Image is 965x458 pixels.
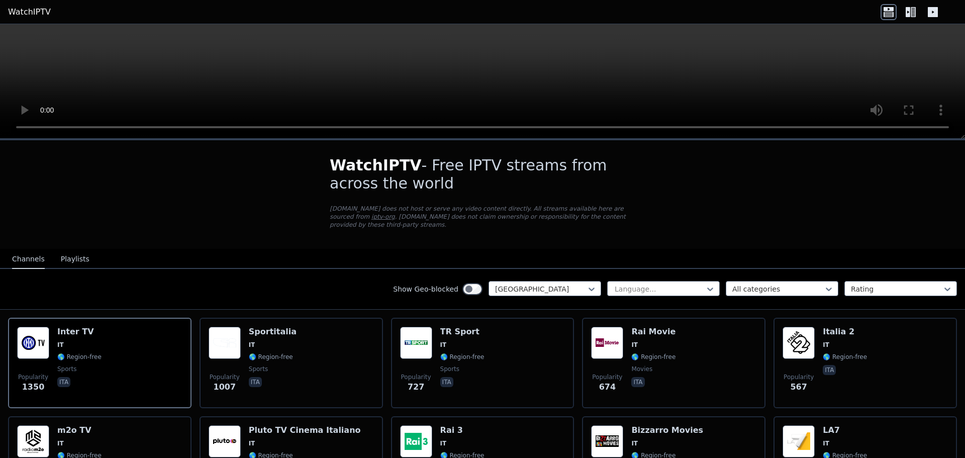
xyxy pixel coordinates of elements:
[57,353,102,361] span: 🌎 Region-free
[408,381,424,393] span: 727
[631,425,703,435] h6: Bizzarro Movies
[823,353,867,361] span: 🌎 Region-free
[400,425,432,457] img: Rai 3
[57,439,64,447] span: IT
[371,213,395,220] a: iptv-org
[330,205,635,229] p: [DOMAIN_NAME] does not host or serve any video content directly. All streams available here are s...
[401,373,431,381] span: Popularity
[631,353,675,361] span: 🌎 Region-free
[249,341,255,349] span: IT
[330,156,635,193] h1: - Free IPTV streams from across the world
[61,250,89,269] button: Playlists
[823,439,829,447] span: IT
[57,341,64,349] span: IT
[823,341,829,349] span: IT
[209,327,241,359] img: Sportitalia
[249,327,297,337] h6: Sportitalia
[330,156,422,174] span: WatchIPTV
[249,377,262,387] p: ita
[393,284,458,294] label: Show Geo-blocked
[592,373,622,381] span: Popularity
[17,327,49,359] img: Inter TV
[440,353,485,361] span: 🌎 Region-free
[823,365,836,375] p: ita
[57,377,70,387] p: ita
[57,327,102,337] h6: Inter TV
[214,381,236,393] span: 1007
[17,425,49,457] img: m2o TV
[400,327,432,359] img: TR Sport
[591,327,623,359] img: Rai Movie
[440,365,459,373] span: sports
[249,439,255,447] span: IT
[599,381,616,393] span: 674
[440,425,485,435] h6: Rai 3
[631,377,644,387] p: ita
[823,327,867,337] h6: Italia 2
[631,365,652,373] span: movies
[784,373,814,381] span: Popularity
[22,381,45,393] span: 1350
[210,373,240,381] span: Popularity
[12,250,45,269] button: Channels
[57,365,76,373] span: sports
[783,327,815,359] img: Italia 2
[209,425,241,457] img: Pluto TV Cinema Italiano
[57,425,102,435] h6: m2o TV
[790,381,807,393] span: 567
[631,439,638,447] span: IT
[440,439,447,447] span: IT
[249,365,268,373] span: sports
[440,377,453,387] p: ita
[631,341,638,349] span: IT
[591,425,623,457] img: Bizzarro Movies
[18,373,48,381] span: Popularity
[631,327,675,337] h6: Rai Movie
[440,327,485,337] h6: TR Sport
[8,6,51,18] a: WatchIPTV
[249,353,293,361] span: 🌎 Region-free
[783,425,815,457] img: LA7
[249,425,361,435] h6: Pluto TV Cinema Italiano
[440,341,447,349] span: IT
[823,425,867,435] h6: LA7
